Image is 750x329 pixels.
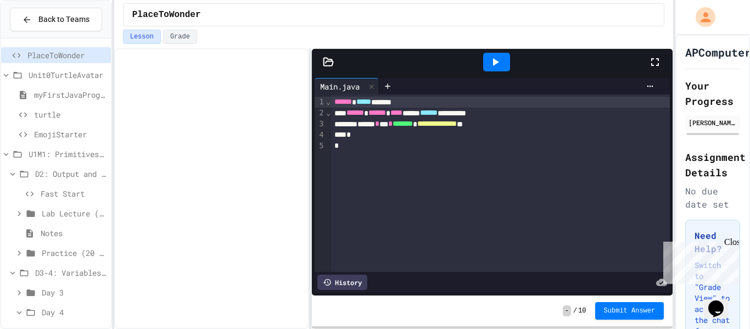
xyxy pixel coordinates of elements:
[315,81,365,92] div: Main.java
[34,89,107,101] span: myFirstJavaProgram
[34,129,107,140] span: EmojiStarter
[42,247,107,259] span: Practice (20 mins)
[123,30,161,44] button: Lesson
[315,78,379,94] div: Main.java
[42,208,107,219] span: Lab Lecture (20 mins)
[41,188,107,199] span: Fast Start
[695,229,731,255] h3: Need Help?
[42,287,107,298] span: Day 3
[34,109,107,120] span: turtle
[27,49,107,61] span: PlaceToWonder
[685,149,740,180] h2: Assignment Details
[704,285,739,318] iframe: chat widget
[563,305,571,316] span: -
[595,302,664,320] button: Submit Answer
[684,4,718,30] div: My Account
[326,108,331,117] span: Fold line
[29,69,107,81] span: Unit0TurtleAvatar
[689,118,737,127] div: [PERSON_NAME] [PERSON_NAME]
[35,267,107,278] span: D3-4: Variables and Input
[315,119,326,130] div: 3
[4,4,76,70] div: Chat with us now!Close
[41,227,107,239] span: Notes
[573,306,577,315] span: /
[315,108,326,119] div: 2
[317,275,367,290] div: History
[132,8,201,21] span: PlaceToWonder
[163,30,197,44] button: Grade
[578,306,586,315] span: 10
[315,141,326,152] div: 5
[38,14,89,25] span: Back to Teams
[685,78,740,109] h2: Your Progress
[42,306,107,318] span: Day 4
[10,8,102,31] button: Back to Teams
[659,237,739,284] iframe: chat widget
[604,306,656,315] span: Submit Answer
[326,97,331,106] span: Fold line
[315,97,326,108] div: 1
[685,185,740,211] div: No due date set
[35,168,107,180] span: D2: Output and Compiling Code
[315,130,326,141] div: 4
[29,148,107,160] span: U1M1: Primitives, Variables, Basic I/O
